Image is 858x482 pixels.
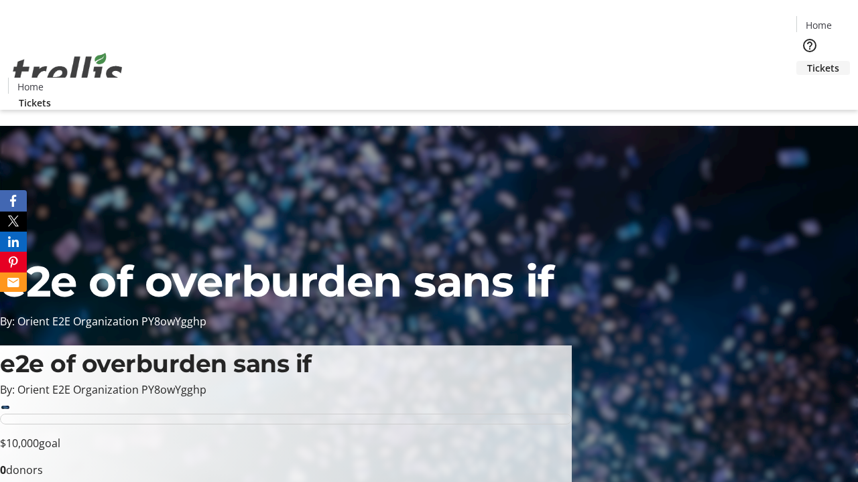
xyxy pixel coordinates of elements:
span: Tickets [19,96,51,110]
img: Orient E2E Organization PY8owYgghp's Logo [8,38,127,105]
button: Cart [796,75,823,102]
a: Tickets [796,61,850,75]
a: Home [9,80,52,94]
a: Home [797,18,840,32]
button: Help [796,32,823,59]
span: Home [17,80,44,94]
a: Tickets [8,96,62,110]
span: Tickets [807,61,839,75]
span: Home [806,18,832,32]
